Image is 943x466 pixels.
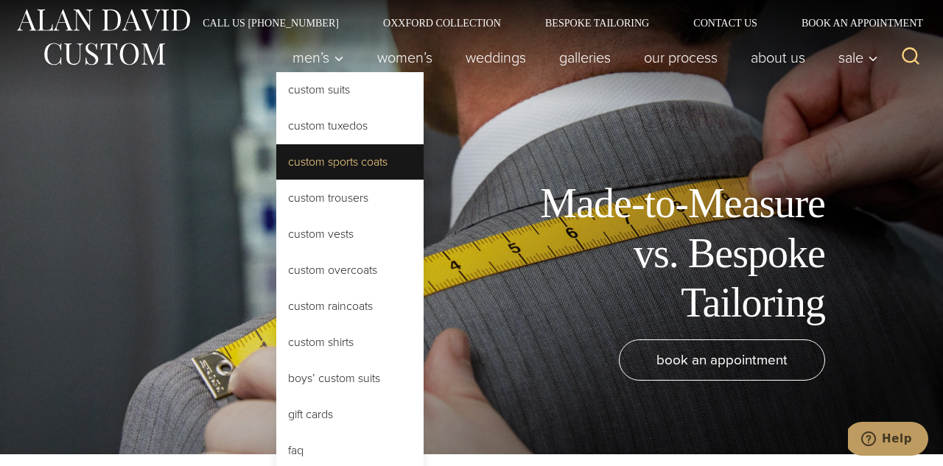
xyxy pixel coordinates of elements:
a: Call Us [PHONE_NUMBER] [180,18,361,28]
a: book an appointment [619,339,825,381]
a: Custom Overcoats [276,253,424,288]
a: Oxxford Collection [361,18,523,28]
img: Alan David Custom [15,4,192,70]
a: weddings [449,43,543,72]
a: Custom Sports Coats [276,144,424,180]
button: Child menu of Men’s [276,43,361,72]
a: Gift Cards [276,397,424,432]
a: Our Process [628,43,735,72]
a: Bespoke Tailoring [523,18,671,28]
nav: Primary Navigation [276,43,886,72]
a: Galleries [543,43,628,72]
a: Custom Tuxedos [276,108,424,144]
a: Custom Shirts [276,325,424,360]
a: Women’s [361,43,449,72]
a: About Us [735,43,822,72]
a: Book an Appointment [779,18,928,28]
h1: Made-to-Measure vs. Bespoke Tailoring [494,179,825,328]
a: Custom Vests [276,216,424,252]
button: View Search Form [893,40,928,75]
nav: Secondary Navigation [180,18,928,28]
a: Contact Us [671,18,779,28]
a: Custom Suits [276,72,424,107]
iframe: Opens a widget where you can chat to one of our agents [848,422,928,459]
a: Custom Raincoats [276,289,424,324]
a: Boys’ Custom Suits [276,361,424,396]
a: Custom Trousers [276,180,424,216]
span: book an appointment [656,349,788,370]
button: Child menu of Sale [822,43,886,72]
